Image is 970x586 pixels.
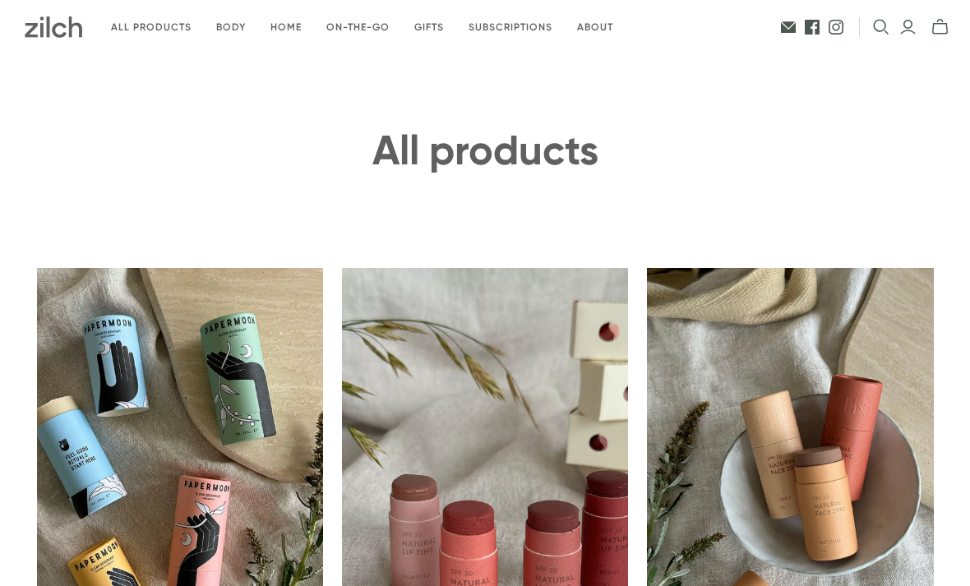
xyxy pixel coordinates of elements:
[99,8,204,47] a: All products
[314,8,402,47] a: On-the-go
[37,128,934,173] h1: All products
[873,19,889,35] button: Open search
[456,8,565,47] a: Subscriptions
[565,8,626,47] a: About
[25,16,82,38] img: Zilch has done the hard yards and handpicked the best ethical and sustainable products for you an...
[258,8,314,47] a: Home
[204,8,258,47] a: Body
[899,18,917,36] a: Login
[926,18,954,36] button: mini-cart-toggle
[402,8,456,47] a: Gifts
